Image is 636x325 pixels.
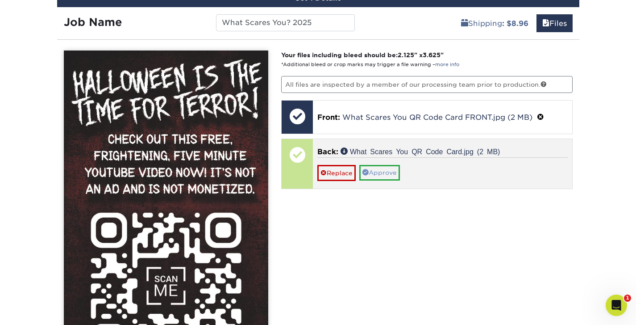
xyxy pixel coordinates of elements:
a: more info [435,62,459,68]
span: 2.125 [398,51,414,59]
span: shipping [461,19,468,28]
input: Enter a job name [216,14,355,31]
span: 3.625 [423,51,441,59]
a: Approve [359,165,400,180]
a: What Scares You QR Code Card FRONT.jpg (2 MB) [342,113,532,122]
b: : $8.96 [502,19,528,28]
span: 1 [624,295,631,302]
span: files [542,19,549,28]
strong: Your files including bleed should be: " x " [281,51,444,59]
span: Back: [317,148,338,156]
a: Files [536,14,573,32]
span: Front: [317,113,340,122]
a: What Scares You QR Code Card.jpg (2 MB) [341,148,500,155]
p: All files are inspected by a member of our processing team prior to production. [281,76,573,93]
iframe: Intercom live chat [606,295,627,316]
small: *Additional bleed or crop marks may trigger a file warning – [281,62,459,68]
strong: Job Name [64,16,122,29]
iframe: Google Customer Reviews [2,298,76,322]
a: Replace [317,165,356,181]
a: Shipping: $8.96 [455,14,534,32]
